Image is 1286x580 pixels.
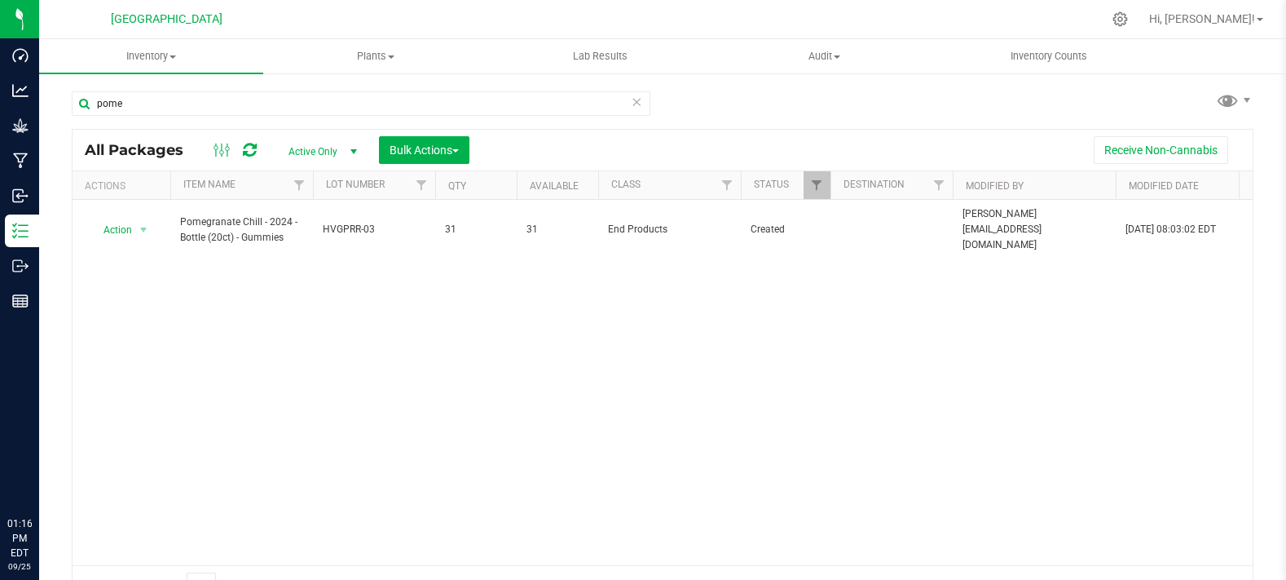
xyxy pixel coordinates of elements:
[326,179,385,190] a: Lot Number
[286,171,313,199] a: Filter
[12,153,29,169] inline-svg: Manufacturing
[551,49,650,64] span: Lab Results
[16,449,65,498] iframe: Resource center
[134,219,154,241] span: select
[85,180,164,192] div: Actions
[183,179,236,190] a: Item Name
[804,171,830,199] a: Filter
[408,171,435,199] a: Filter
[751,222,821,237] span: Created
[445,222,507,237] span: 31
[631,91,642,113] span: Clear
[12,117,29,134] inline-svg: Grow
[89,219,133,241] span: Action
[1129,180,1199,192] a: Modified Date
[12,258,29,274] inline-svg: Outbound
[530,180,579,192] a: Available
[323,222,425,237] span: HVGPRR-03
[611,179,641,190] a: Class
[754,179,789,190] a: Status
[488,39,712,73] a: Lab Results
[7,560,32,573] p: 09/25
[712,39,936,73] a: Audit
[713,49,936,64] span: Audit
[263,39,487,73] a: Plants
[12,47,29,64] inline-svg: Dashboard
[448,180,466,192] a: Qty
[926,171,953,199] a: Filter
[180,215,303,246] span: Pomegranate Chill - 2024 - Bottle (20ct) - Gummies
[1125,222,1216,237] span: [DATE] 08:03:02 EDT
[962,206,1106,254] span: [PERSON_NAME][EMAIL_ADDRESS][DOMAIN_NAME]
[1149,12,1255,25] span: Hi, [PERSON_NAME]!
[12,223,29,239] inline-svg: Inventory
[39,39,263,73] a: Inventory
[7,516,32,560] p: 01:16 PM EDT
[1110,11,1130,27] div: Manage settings
[937,39,1161,73] a: Inventory Counts
[966,180,1024,192] a: Modified By
[12,188,29,204] inline-svg: Inbound
[72,91,650,116] input: Search Package ID, Item Name, SKU, Lot or Part Number...
[714,171,741,199] a: Filter
[111,12,222,26] span: [GEOGRAPHIC_DATA]
[12,82,29,99] inline-svg: Analytics
[390,144,459,157] span: Bulk Actions
[39,49,263,64] span: Inventory
[85,141,200,159] span: All Packages
[526,222,588,237] span: 31
[989,49,1109,64] span: Inventory Counts
[1094,136,1228,164] button: Receive Non-Cannabis
[843,179,905,190] a: Destination
[379,136,469,164] button: Bulk Actions
[12,293,29,309] inline-svg: Reports
[608,222,731,237] span: End Products
[264,49,487,64] span: Plants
